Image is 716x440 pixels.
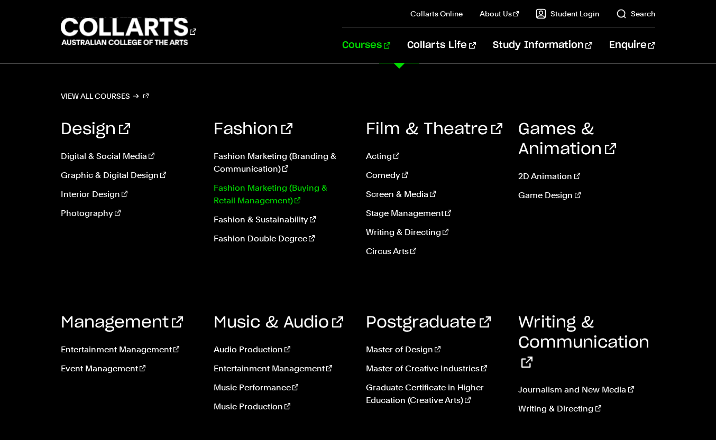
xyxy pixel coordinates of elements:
[366,169,502,182] a: Comedy
[616,8,655,19] a: Search
[536,8,599,19] a: Student Login
[214,400,350,413] a: Music Production
[366,121,502,137] a: Film & Theatre
[61,207,197,220] a: Photography
[214,182,350,207] a: Fashion Marketing (Buying & Retail Management)
[61,121,130,137] a: Design
[410,8,463,19] a: Collarts Online
[518,170,655,183] a: 2D Animation
[518,189,655,202] a: Game Design
[518,383,655,396] a: Journalism and New Media
[214,213,350,226] a: Fashion & Sustainability
[61,16,196,46] div: Go to homepage
[366,362,502,375] a: Master of Creative Industries
[61,315,183,331] a: Management
[61,169,197,182] a: Graphic & Digital Design
[214,362,350,375] a: Entertainment Management
[366,188,502,201] a: Screen & Media
[61,343,197,356] a: Entertainment Management
[61,89,149,104] a: View all courses
[214,150,350,175] a: Fashion Marketing (Branding & Communication)
[518,315,649,371] a: Writing & Communication
[214,315,343,331] a: Music & Audio
[366,226,502,239] a: Writing & Directing
[366,343,502,356] a: Master of Design
[493,28,592,63] a: Study Information
[366,315,491,331] a: Postgraduate
[518,121,616,157] a: Games & Animation
[366,245,502,258] a: Circus Arts
[366,150,502,163] a: Acting
[480,8,519,19] a: About Us
[214,381,350,394] a: Music Performance
[61,150,197,163] a: Digital & Social Media
[214,121,292,137] a: Fashion
[366,381,502,407] a: Graduate Certificate in Higher Education (Creative Arts)
[407,28,475,63] a: Collarts Life
[214,343,350,356] a: Audio Production
[518,402,655,415] a: Writing & Directing
[61,362,197,375] a: Event Management
[342,28,390,63] a: Courses
[61,188,197,201] a: Interior Design
[609,28,655,63] a: Enquire
[366,207,502,220] a: Stage Management
[214,232,350,245] a: Fashion Double Degree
